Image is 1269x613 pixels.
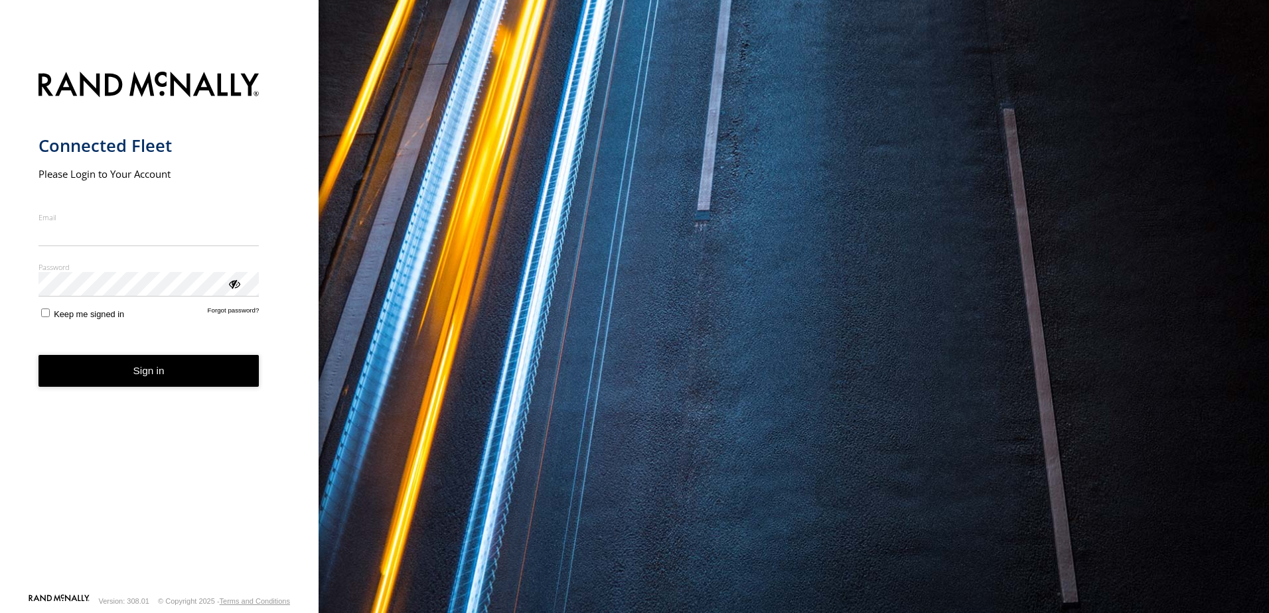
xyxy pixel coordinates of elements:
[99,597,149,605] div: Version: 308.01
[38,69,260,103] img: Rand McNally
[38,135,260,157] h1: Connected Fleet
[38,212,260,222] label: Email
[41,308,50,317] input: Keep me signed in
[38,167,260,180] h2: Please Login to Your Account
[29,594,90,608] a: Visit our Website
[208,306,260,319] a: Forgot password?
[38,64,281,593] form: main
[38,262,260,272] label: Password
[220,597,290,605] a: Terms and Conditions
[54,309,124,319] span: Keep me signed in
[158,597,290,605] div: © Copyright 2025 -
[38,355,260,387] button: Sign in
[227,277,240,290] div: ViewPassword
